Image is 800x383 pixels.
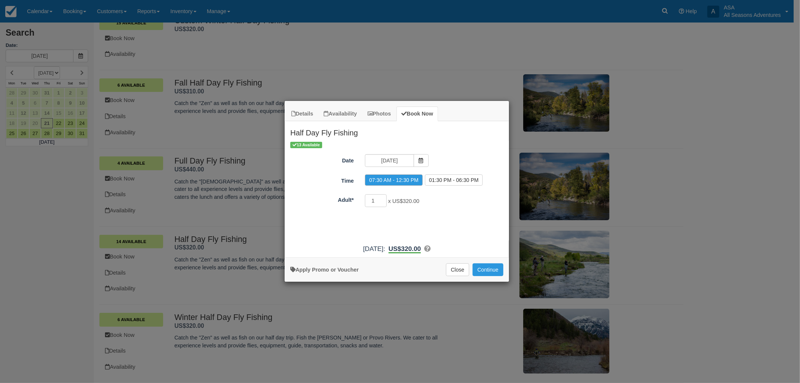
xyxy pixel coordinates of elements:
[319,107,362,121] a: Availability
[425,174,483,186] label: 01:30 PM - 06:30 PM
[285,121,509,254] div: Item Modal
[363,245,383,252] span: [DATE]
[285,194,359,204] label: Adult*
[396,107,438,121] a: Book Now
[285,121,509,141] h2: Half Day Fly Fishing
[388,198,419,204] span: x US$320.00
[285,174,359,185] label: Time
[365,174,423,186] label: 07:30 AM - 12:30 PM
[290,142,322,148] span: 13 Available
[363,107,396,121] a: Photos
[446,263,469,276] button: Close
[285,154,359,165] label: Date
[285,244,509,254] div: :
[290,267,359,273] a: Apply Voucher
[473,263,503,276] button: Add to Booking
[365,194,387,207] input: Adult*
[287,107,318,121] a: Details
[389,245,421,253] b: US$320.00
